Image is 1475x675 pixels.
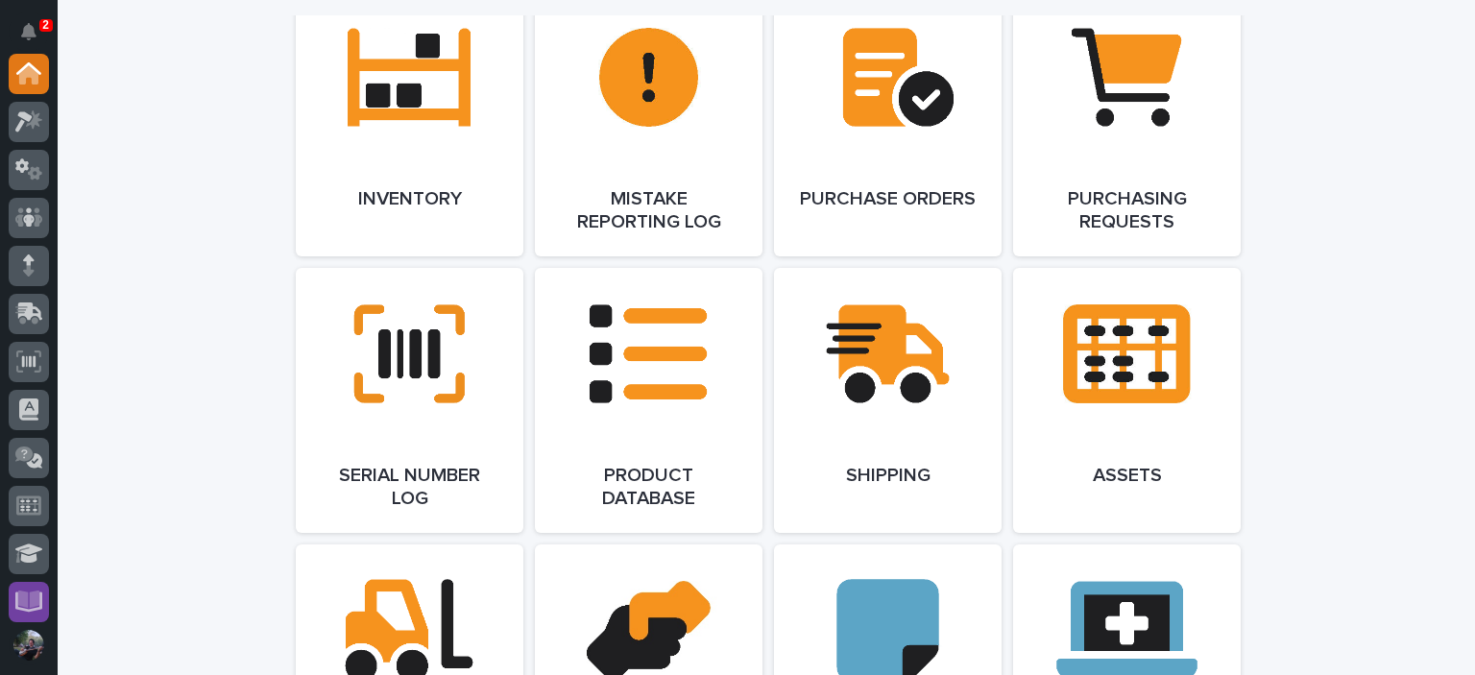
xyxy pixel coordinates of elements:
[42,18,49,32] p: 2
[1013,268,1241,533] a: Assets
[774,268,1002,533] a: Shipping
[535,268,762,533] a: Product Database
[296,268,523,533] a: Serial Number Log
[9,12,49,52] button: Notifications
[9,625,49,665] button: users-avatar
[24,23,49,54] div: Notifications2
